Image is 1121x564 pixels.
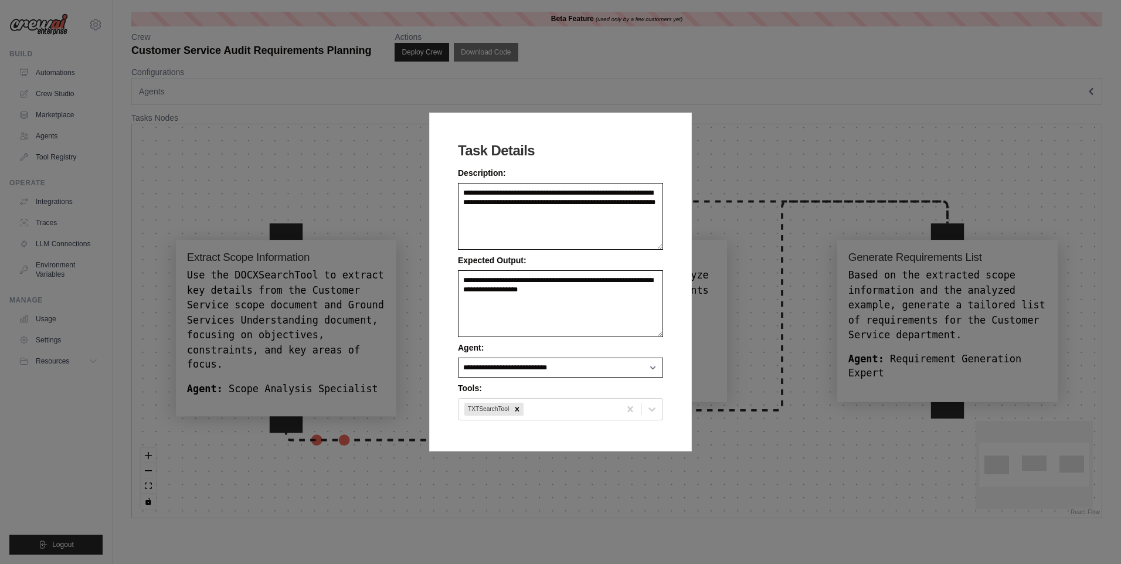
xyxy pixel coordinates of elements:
span: Description: [458,168,506,178]
span: Agent: [458,343,484,352]
div: Remove TXTSearchTool [511,403,524,416]
h2: Task Details [458,141,663,160]
iframe: Chat Widget [1062,508,1121,564]
span: Tools: [458,383,482,393]
span: Expected Output: [458,256,526,265]
div: TXTSearchTool [464,403,511,416]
